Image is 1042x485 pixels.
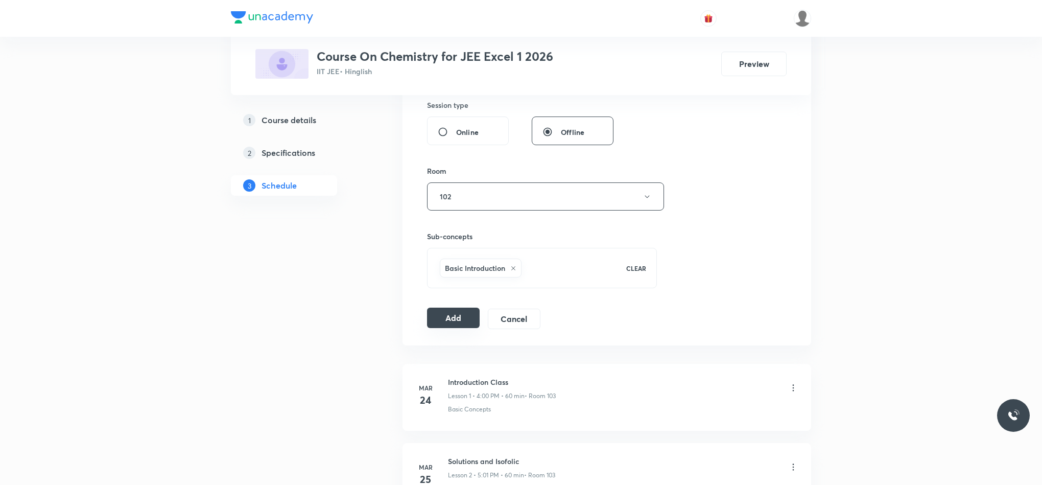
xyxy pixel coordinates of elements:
[704,14,713,23] img: avatar
[262,114,316,126] h5: Course details
[317,66,553,77] p: IIT JEE • Hinglish
[243,179,255,192] p: 3
[448,456,555,467] h6: Solutions and Isofolic
[415,463,436,472] h6: Mar
[524,471,555,480] p: • Room 103
[700,10,717,27] button: avatar
[427,100,468,110] h6: Session type
[561,127,584,137] span: Offline
[448,471,524,480] p: Lesson 2 • 5:01 PM • 60 min
[448,391,525,401] p: Lesson 1 • 4:00 PM • 60 min
[427,308,480,328] button: Add
[231,110,370,130] a: 1Course details
[231,143,370,163] a: 2Specifications
[243,114,255,126] p: 1
[243,147,255,159] p: 2
[448,377,556,387] h6: Introduction Class
[427,182,664,211] button: 102
[794,10,811,27] img: UNACADEMY
[262,147,315,159] h5: Specifications
[1007,409,1020,422] img: ttu
[427,231,657,242] h6: Sub-concepts
[488,309,540,329] button: Cancel
[231,11,313,26] a: Company Logo
[415,392,436,408] h4: 24
[456,127,479,137] span: Online
[525,391,556,401] p: • Room 103
[262,179,297,192] h5: Schedule
[626,264,646,273] p: CLEAR
[448,405,491,414] p: Basic Concepts
[415,383,436,392] h6: Mar
[231,11,313,24] img: Company Logo
[427,166,446,176] h6: Room
[317,49,553,64] h3: Course On Chemistry for JEE Excel 1 2026
[721,52,787,76] button: Preview
[255,49,309,79] img: 46495CAE-5F43-48F1-B8F6-4FFF9B964250_plus.png
[445,263,505,273] h6: Basic Introduction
